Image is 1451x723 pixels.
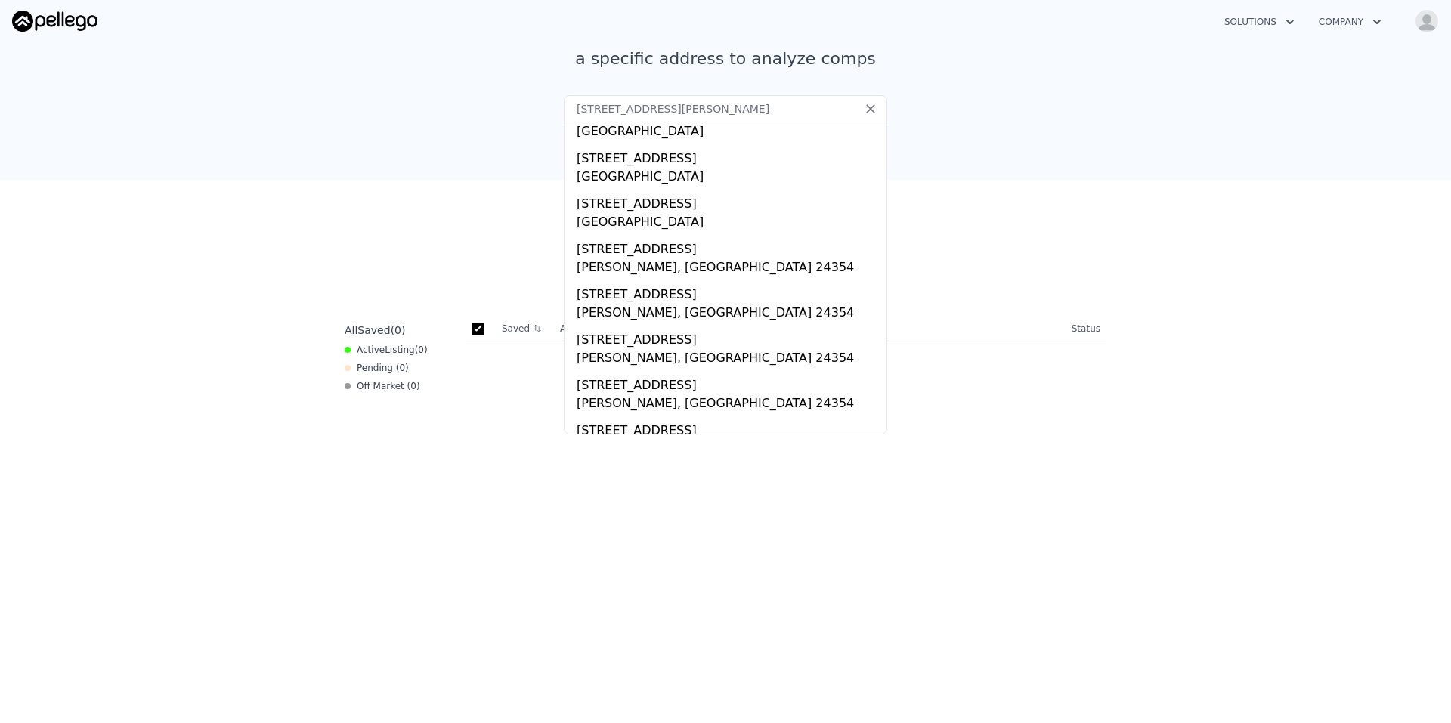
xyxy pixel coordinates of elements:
button: Solutions [1212,8,1307,36]
div: [STREET_ADDRESS] [577,325,880,349]
div: Saved Properties [339,228,1112,255]
input: Search an address or region... [564,95,887,122]
div: Search a region to find deals or look up a specific address to analyze comps [556,21,895,71]
div: [STREET_ADDRESS] [577,280,880,304]
div: [STREET_ADDRESS] [577,234,880,258]
div: [PERSON_NAME], [GEOGRAPHIC_DATA] 24354 [577,349,880,370]
div: [STREET_ADDRESS] [577,416,880,440]
span: Listing [385,345,415,355]
div: [GEOGRAPHIC_DATA] [577,122,880,144]
div: [STREET_ADDRESS] [577,144,880,168]
th: Address [554,317,1066,341]
button: Company [1307,8,1394,36]
th: Saved [496,317,554,341]
img: avatar [1415,9,1439,33]
div: [GEOGRAPHIC_DATA] [577,168,880,189]
div: [PERSON_NAME], [GEOGRAPHIC_DATA] 24354 [577,394,880,416]
span: Active ( 0 ) [357,344,428,356]
div: Pending ( 0 ) [345,362,409,374]
div: Off Market ( 0 ) [345,380,420,392]
span: Saved [357,324,390,336]
img: Pellego [12,11,97,32]
div: [STREET_ADDRESS] [577,370,880,394]
div: All ( 0 ) [345,323,405,338]
div: [GEOGRAPHIC_DATA] [577,213,880,234]
div: [PERSON_NAME], [GEOGRAPHIC_DATA] 24354 [577,304,880,325]
div: [STREET_ADDRESS] [577,189,880,213]
div: Save properties to see them here [339,267,1112,292]
div: [PERSON_NAME], [GEOGRAPHIC_DATA] 24354 [577,258,880,280]
th: Status [1066,317,1106,341]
